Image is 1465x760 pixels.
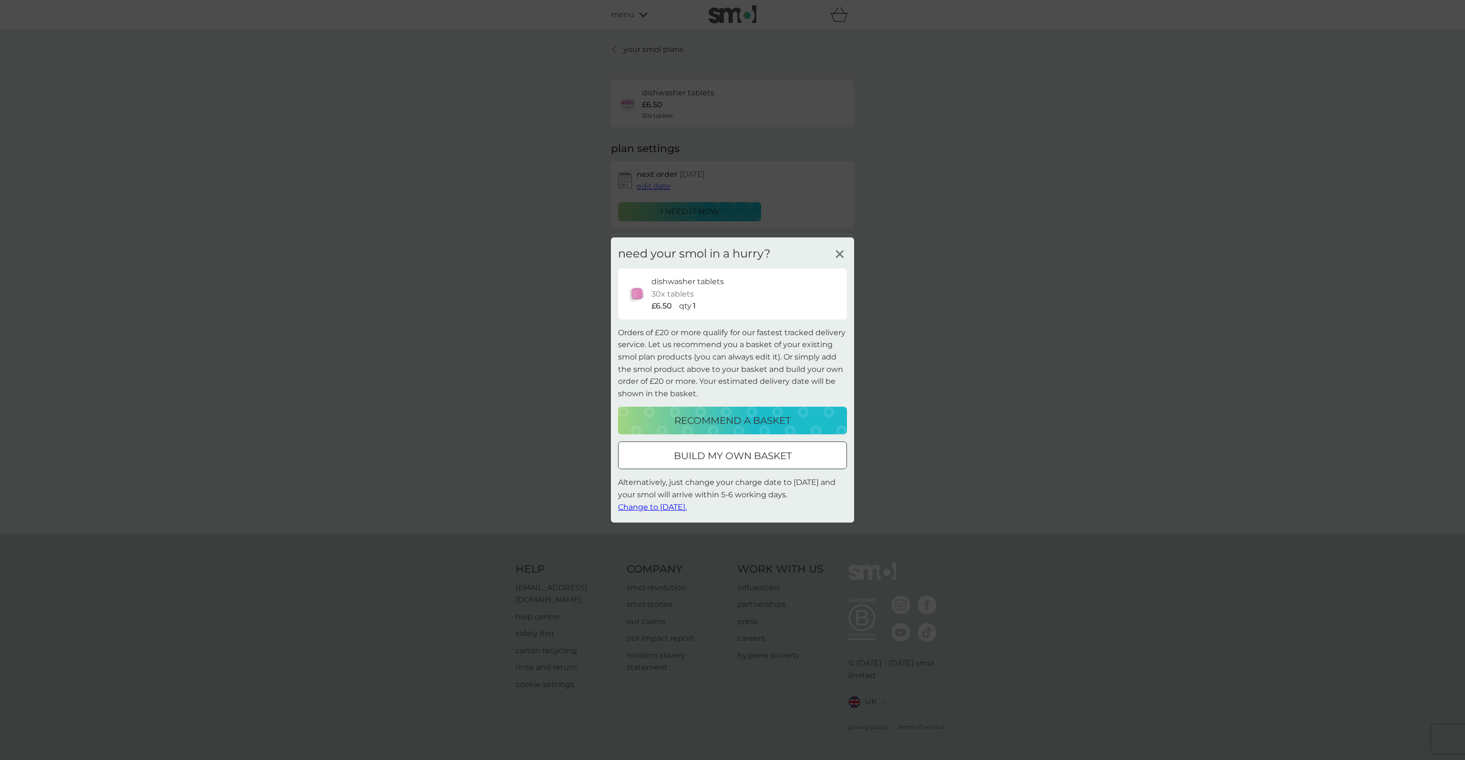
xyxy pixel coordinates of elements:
p: £6.50 [651,300,672,312]
p: qty [679,300,691,312]
p: recommend a basket [674,413,791,428]
button: build my own basket [618,442,847,469]
p: 1 [693,300,696,312]
p: 30x tablets [651,288,694,300]
h3: need your smol in a hurry? [618,247,771,261]
p: Orders of £20 or more qualify for our fastest tracked delivery service. Let us recommend you a ba... [618,327,847,400]
span: Change to [DATE]. [618,502,687,511]
p: Alternatively, just change your charge date to [DATE] and your smol will arrive within 5-6 workin... [618,476,847,513]
p: dishwasher tablets [651,276,724,288]
button: recommend a basket [618,407,847,434]
button: Change to [DATE]. [618,501,687,513]
p: build my own basket [674,448,792,463]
